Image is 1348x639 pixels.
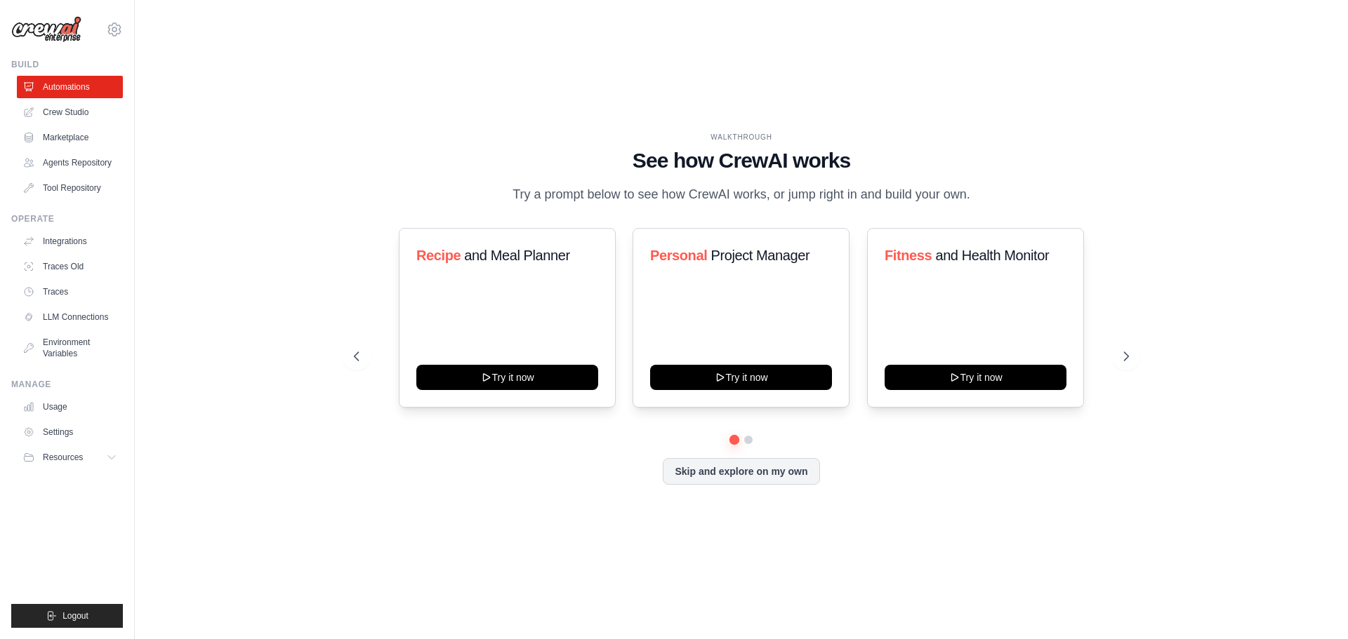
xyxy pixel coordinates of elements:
[416,248,461,263] span: Recipe
[935,248,1049,263] span: and Health Monitor
[17,255,123,278] a: Traces Old
[17,101,123,123] a: Crew Studio
[885,365,1066,390] button: Try it now
[885,248,932,263] span: Fitness
[43,452,83,463] span: Resources
[62,610,88,621] span: Logout
[711,248,810,263] span: Project Manager
[650,365,832,390] button: Try it now
[354,148,1129,173] h1: See how CrewAI works
[17,396,123,418] a: Usage
[11,213,123,224] div: Operate
[17,331,123,365] a: Environment Variables
[17,421,123,443] a: Settings
[17,177,123,199] a: Tool Repository
[11,379,123,390] div: Manage
[17,306,123,328] a: LLM Connections
[17,446,123,469] button: Resources
[17,230,123,253] a: Integrations
[11,604,123,628] button: Logout
[1278,572,1348,639] iframe: Chat Widget
[505,184,977,205] p: Try a prompt below to see how CrewAI works, or jump right in and build your own.
[650,248,707,263] span: Personal
[464,248,569,263] span: and Meal Planner
[11,16,81,43] img: Logo
[17,126,123,149] a: Marketplace
[11,59,123,70] div: Build
[17,152,123,174] a: Agents Repository
[663,458,819,485] button: Skip and explore on my own
[1278,572,1348,639] div: Widget de chat
[17,76,123,98] a: Automations
[354,132,1129,142] div: WALKTHROUGH
[416,365,598,390] button: Try it now
[17,281,123,303] a: Traces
